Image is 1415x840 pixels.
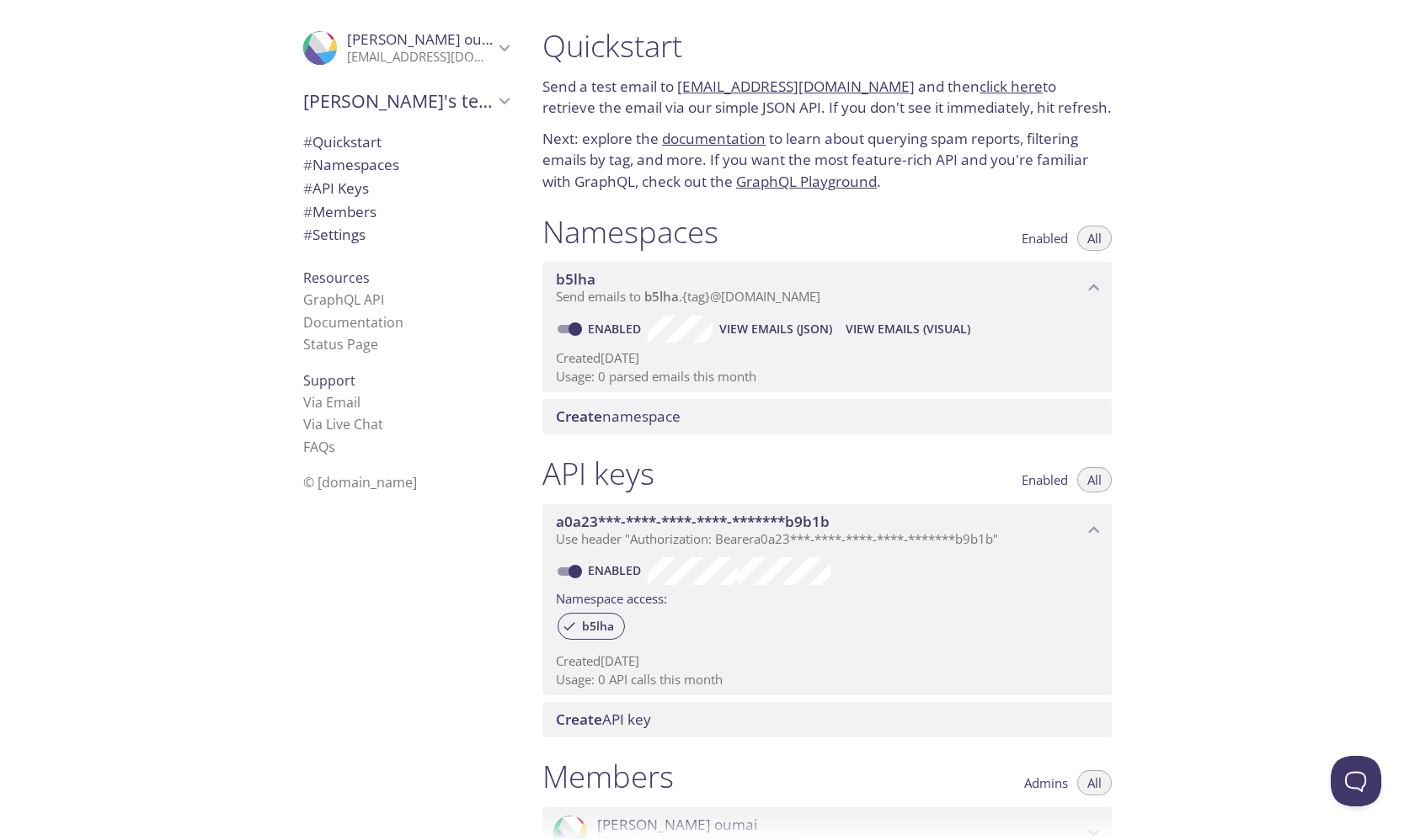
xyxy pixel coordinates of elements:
[542,702,1112,737] div: Create API Key
[303,393,360,412] a: Via Email
[713,316,839,343] button: View Emails (JSON)
[556,269,595,289] span: b5lha
[303,202,312,221] span: #
[736,172,877,191] a: GraphQL Playground
[303,268,370,287] span: Resources
[347,49,494,66] p: [EMAIL_ADDRESS][DOMAIN_NAME]
[644,288,679,305] span: b5lha
[290,130,522,154] div: Quickstart
[303,178,369,198] span: API Keys
[558,613,625,640] div: b5lha
[290,200,522,224] div: Members
[290,20,522,76] div: Kaya oumai
[839,316,977,343] button: View Emails (Visual)
[585,321,648,337] a: Enabled
[303,225,366,244] span: Settings
[556,652,1098,670] p: Created [DATE]
[328,438,335,456] span: s
[347,29,507,49] span: [PERSON_NAME] oumai
[556,368,1098,385] p: Usage: 0 parsed emails this month
[303,438,335,456] a: FAQ
[303,155,312,174] span: #
[303,132,312,152] span: #
[290,153,522,177] div: Namespaces
[542,399,1112,434] div: Create namespace
[542,262,1112,314] div: b5lha namespace
[542,455,654,492] h1: API keys
[677,77,915,96] a: [EMAIL_ADDRESS][DOMAIN_NAME]
[303,313,403,332] a: Documentation
[556,288,820,305] span: Send emails to . {tag} @[DOMAIN_NAME]
[846,319,970,339] span: View Emails (Visual)
[303,132,382,152] span: Quickstart
[303,155,399,174] span: Namespaces
[556,585,667,609] label: Namespace access:
[303,335,378,354] a: Status Page
[1077,770,1112,795] button: All
[290,177,522,200] div: API Keys
[303,473,417,492] span: © [DOMAIN_NAME]
[303,415,383,433] a: Via Live Chat
[303,371,355,390] span: Support
[556,407,602,426] span: Create
[303,202,376,221] span: Members
[572,619,624,634] span: b5lha
[556,671,1098,688] p: Usage: 0 API calls this month
[556,349,1098,367] p: Created [DATE]
[542,27,1112,65] h1: Quickstart
[719,319,832,339] span: View Emails (JSON)
[556,407,681,426] span: namespace
[1077,226,1112,251] button: All
[556,710,651,729] span: API key
[290,79,522,123] div: Kaya's team
[303,178,312,198] span: #
[1077,467,1112,492] button: All
[542,758,674,795] h1: Members
[542,128,1112,193] p: Next: explore the to learn about querying spam reports, filtering emails by tag, and more. If you...
[303,89,494,113] span: [PERSON_NAME]'s team
[303,225,312,244] span: #
[303,290,384,309] a: GraphQL API
[542,213,718,251] h1: Namespaces
[585,562,648,578] a: Enabled
[290,223,522,247] div: Team Settings
[1014,770,1078,795] button: Admins
[1012,226,1078,251] button: Enabled
[1331,756,1381,806] iframe: Help Scout Beacon - Open
[556,710,602,729] span: Create
[980,77,1043,96] a: click here
[1012,467,1078,492] button: Enabled
[662,129,766,148] a: documentation
[542,76,1112,119] p: Send a test email to and then to retrieve the email via our simple JSON API. If you don't see it ...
